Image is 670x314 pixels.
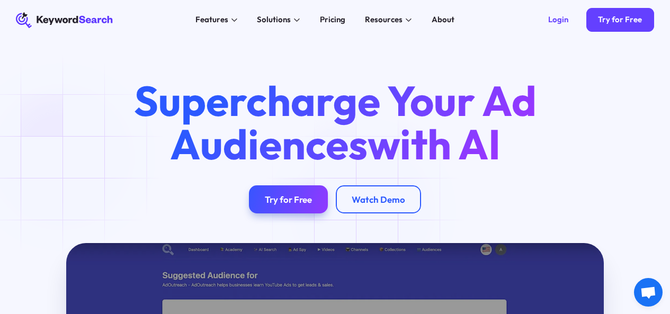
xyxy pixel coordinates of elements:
[368,118,501,171] span: with AI
[352,194,405,205] div: Watch Demo
[598,15,642,25] div: Try for Free
[265,194,312,205] div: Try for Free
[116,79,553,166] h1: Supercharge Your Ad Audiences
[365,14,403,26] div: Resources
[249,185,328,213] a: Try for Free
[320,14,345,26] div: Pricing
[314,12,352,28] a: Pricing
[257,14,291,26] div: Solutions
[634,278,663,307] a: Open chat
[586,8,654,32] a: Try for Free
[426,12,461,28] a: About
[432,14,454,26] div: About
[537,8,580,32] a: Login
[548,15,568,25] div: Login
[195,14,228,26] div: Features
